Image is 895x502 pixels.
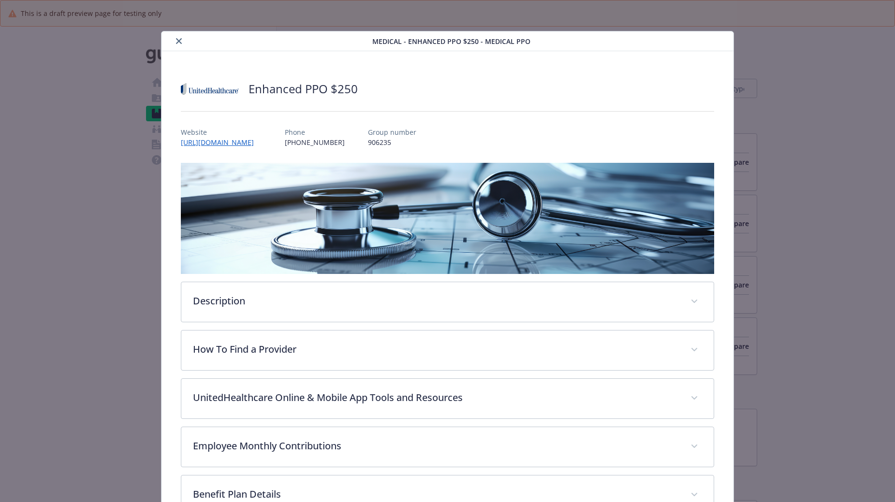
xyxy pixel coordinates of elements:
img: banner [181,163,714,274]
h2: Enhanced PPO $250 [249,81,358,97]
p: Employee Monthly Contributions [193,439,679,453]
span: Medical - Enhanced PPO $250 - Medical PPO [372,36,530,46]
p: Phone [285,127,345,137]
div: How To Find a Provider [181,330,714,370]
button: close [173,35,185,47]
p: Benefit Plan Details [193,487,679,502]
div: Employee Monthly Contributions [181,427,714,467]
p: Website [181,127,262,137]
div: Description [181,282,714,322]
a: [URL][DOMAIN_NAME] [181,138,262,147]
p: How To Find a Provider [193,342,679,357]
img: United Healthcare Insurance Company [181,74,239,103]
p: Description [193,294,679,308]
p: UnitedHealthcare Online & Mobile App Tools and Resources [193,390,679,405]
p: 906235 [368,137,416,147]
div: UnitedHealthcare Online & Mobile App Tools and Resources [181,379,714,418]
p: [PHONE_NUMBER] [285,137,345,147]
p: Group number [368,127,416,137]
